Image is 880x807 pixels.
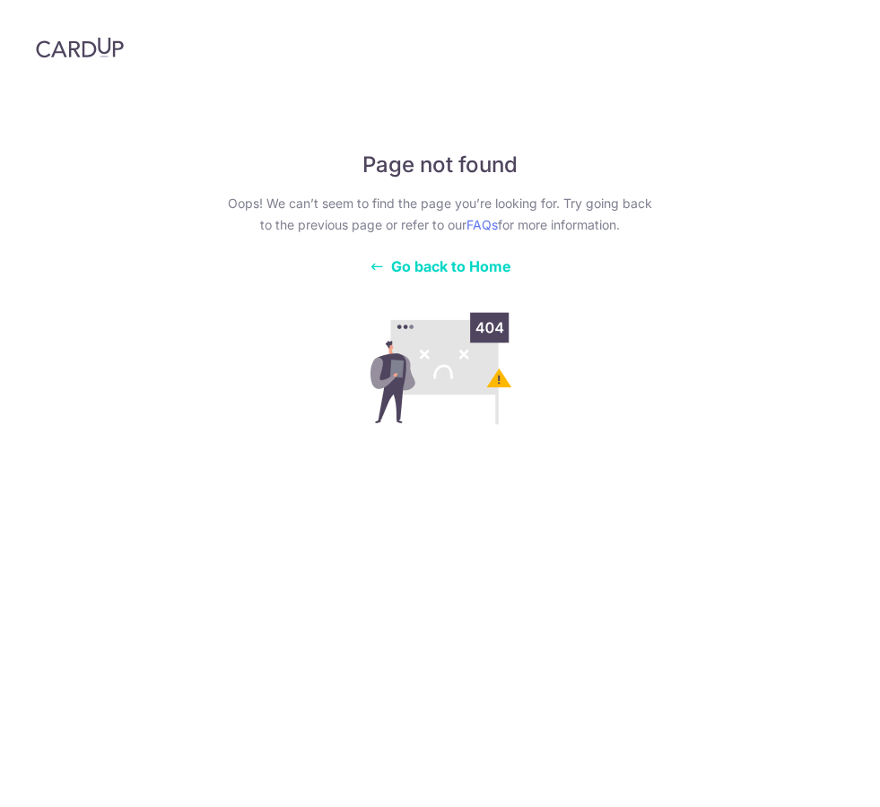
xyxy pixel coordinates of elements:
[222,193,659,236] p: Oops! We can’t seem to find the page you’re looking for. Try going back to the previous page or r...
[391,257,511,275] span: Go back to Home
[370,257,511,275] a: Go back to Home
[466,217,498,232] a: FAQs
[311,304,570,433] img: 404
[36,37,124,58] img: CardUp
[222,152,659,178] h5: Page not found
